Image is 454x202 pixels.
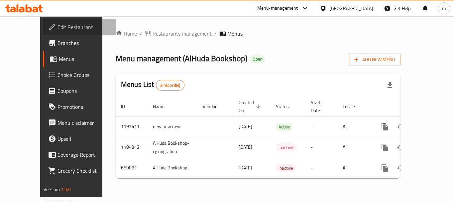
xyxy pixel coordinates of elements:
table: enhanced table [116,97,446,178]
h2: Menus List [121,80,184,91]
span: Coupons [57,87,111,95]
a: Branches [43,35,116,51]
div: [GEOGRAPHIC_DATA] [329,5,373,12]
li: / [214,30,217,38]
td: All [337,158,372,178]
td: 1184342 [116,137,148,158]
a: Home [116,30,137,38]
span: m [442,5,446,12]
td: - [305,158,337,178]
button: more [377,160,393,176]
td: AlHuda Bookshop-cg migration [148,137,197,158]
span: [DATE] [239,143,252,151]
span: Coverage Report [57,151,111,159]
a: Menus [43,51,116,67]
div: Total records count [156,80,185,91]
td: AlHuda Bookshop [148,158,197,178]
a: Grocery Checklist [43,163,116,179]
div: Export file [382,77,398,93]
td: All [337,116,372,137]
span: Add New Menu [354,56,395,64]
td: new new new [148,116,197,137]
span: Menu management ( AlHuda Bookshop ) [116,51,247,66]
span: Inactive [276,164,296,172]
td: 669081 [116,158,148,178]
span: Open [250,56,265,62]
td: - [305,116,337,137]
span: Name [153,102,173,110]
span: Start Date [311,99,329,114]
button: Change Status [393,160,409,176]
a: Promotions [43,99,116,115]
span: Version: [44,185,60,194]
td: - [305,137,337,158]
div: Menu-management [257,4,298,12]
a: Coverage Report [43,147,116,163]
a: Edit Restaurant [43,19,116,35]
span: Promotions [57,103,111,111]
span: 3 record(s) [156,82,184,89]
a: Restaurants management [145,30,212,38]
nav: breadcrumb [116,30,400,38]
span: Menu disclaimer [57,119,111,127]
span: [DATE] [239,163,252,172]
th: Actions [372,97,446,117]
li: / [140,30,142,38]
span: [DATE] [239,122,252,131]
span: Active [276,123,293,131]
button: Change Status [393,139,409,155]
span: Branches [57,39,111,47]
span: Edit Restaurant [57,23,111,31]
button: more [377,119,393,135]
a: Upsell [43,131,116,147]
span: Menus [59,55,111,63]
button: Add New Menu [349,54,400,66]
button: more [377,139,393,155]
div: Open [250,55,265,63]
span: Locale [343,102,364,110]
button: Change Status [393,119,409,135]
span: Menus [227,30,243,38]
td: All [337,137,372,158]
span: Grocery Checklist [57,167,111,175]
span: Vendor [203,102,225,110]
span: Created On [239,99,263,114]
span: Restaurants management [153,30,212,38]
a: Choice Groups [43,67,116,83]
span: Status [276,102,297,110]
span: ID [121,102,134,110]
span: Inactive [276,144,296,151]
span: 1.0.0 [61,185,71,194]
td: 1197411 [116,116,148,137]
a: Coupons [43,83,116,99]
span: Upsell [57,135,111,143]
span: Choice Groups [57,71,111,79]
a: Menu disclaimer [43,115,116,131]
